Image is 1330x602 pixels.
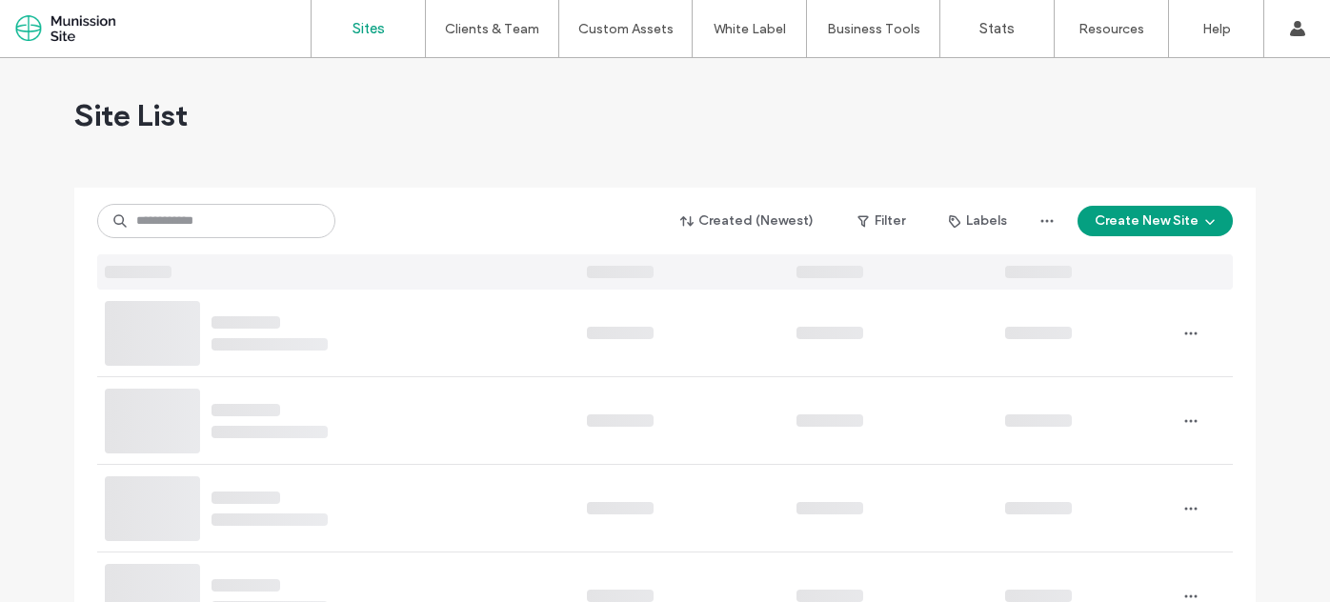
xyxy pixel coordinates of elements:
[1078,206,1233,236] button: Create New Site
[445,21,539,37] label: Clients & Team
[827,21,920,37] label: Business Tools
[838,206,924,236] button: Filter
[714,21,786,37] label: White Label
[578,21,674,37] label: Custom Assets
[1078,21,1144,37] label: Resources
[932,206,1024,236] button: Labels
[664,206,831,236] button: Created (Newest)
[979,20,1015,37] label: Stats
[1202,21,1231,37] label: Help
[74,96,188,134] span: Site List
[353,20,385,37] label: Sites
